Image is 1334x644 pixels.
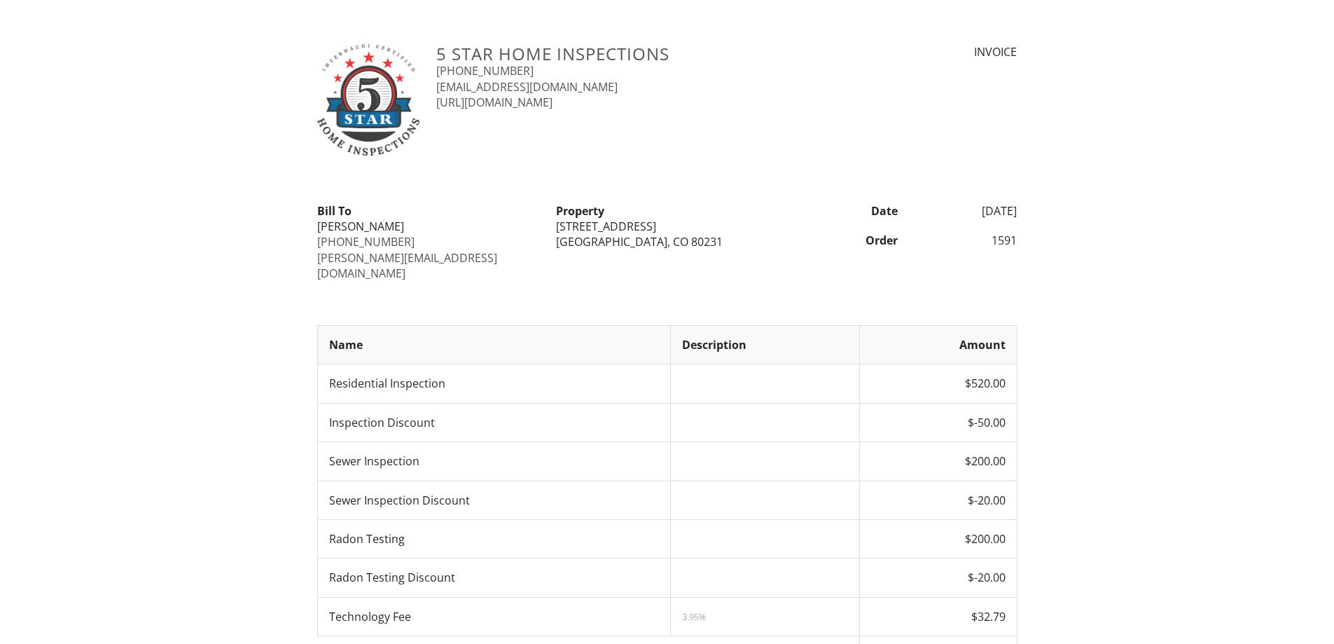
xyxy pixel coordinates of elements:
div: [DATE] [906,203,1026,219]
div: [PERSON_NAME] [317,219,539,234]
a: [EMAIL_ADDRESS][DOMAIN_NAME] [436,79,618,95]
th: Description [671,325,860,364]
div: Order [786,233,906,248]
td: Technology Fee [317,597,671,636]
td: $-20.00 [860,481,1017,519]
a: [PHONE_NUMBER] [317,234,415,249]
span: Residential Inspection [329,376,445,391]
span: Sewer Inspection Discount [329,493,470,508]
td: $-50.00 [860,403,1017,441]
h3: 5 Star Home Inspections [436,44,838,63]
strong: Bill To [317,203,352,219]
td: $-20.00 [860,559,1017,597]
strong: Property [556,203,604,219]
div: [GEOGRAPHIC_DATA], CO 80231 [556,234,778,249]
span: Radon Testing Discount [329,570,455,585]
span: Inspection Discount [329,415,435,430]
div: INVOICE [854,44,1017,60]
div: [STREET_ADDRESS] [556,219,778,234]
div: 3.95% [682,611,848,622]
td: $200.00 [860,519,1017,558]
th: Name [317,325,671,364]
span: Sewer Inspection [329,453,419,469]
span: Radon Testing [329,531,405,547]
div: Date [786,203,906,219]
div: 1591 [906,233,1026,248]
img: 5StarHomeInspections-logo.jpg [317,44,420,156]
a: [PHONE_NUMBER] [436,63,534,78]
th: Amount [860,325,1017,364]
td: $520.00 [860,364,1017,403]
a: [URL][DOMAIN_NAME] [436,95,553,110]
td: $32.79 [860,597,1017,636]
a: [PERSON_NAME][EMAIL_ADDRESS][DOMAIN_NAME] [317,250,497,281]
td: $200.00 [860,442,1017,481]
